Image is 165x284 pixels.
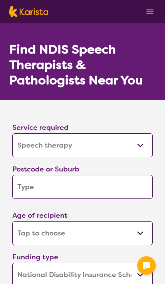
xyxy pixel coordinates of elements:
[12,252,58,262] label: Funding type
[146,9,153,14] img: menu
[12,175,153,199] input: Type
[9,6,48,17] img: Karista logo
[12,165,79,174] label: Postcode or Suburb
[12,211,67,220] label: Age of recipient
[9,42,156,88] h1: Find NDIS Speech Therapists & Pathologists Near You
[12,123,69,132] label: Service required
